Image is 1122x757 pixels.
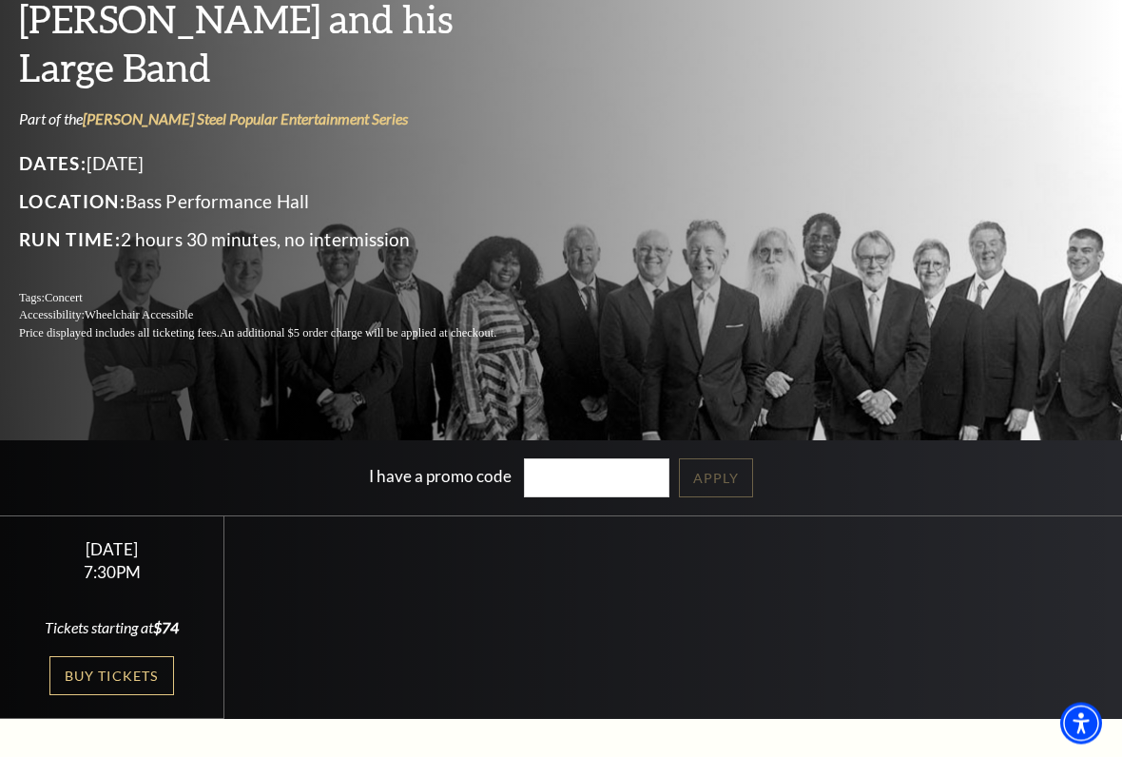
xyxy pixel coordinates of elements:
[369,467,512,487] label: I have a promo code
[19,225,542,256] p: 2 hours 30 minutes, no intermission
[19,149,542,180] p: [DATE]
[23,565,202,581] div: 7:30PM
[85,309,193,322] span: Wheelchair Accessible
[1060,703,1102,745] div: Accessibility Menu
[19,325,542,343] p: Price displayed includes all ticketing fees.
[23,618,202,639] div: Tickets starting at
[220,327,496,340] span: An additional $5 order charge will be applied at checkout.
[19,191,126,213] span: Location:
[19,229,121,251] span: Run Time:
[23,540,202,560] div: [DATE]
[19,109,542,130] p: Part of the
[153,619,179,637] span: $74
[19,187,542,218] p: Bass Performance Hall
[49,657,173,696] a: Buy Tickets
[19,153,87,175] span: Dates:
[19,307,542,325] p: Accessibility:
[19,290,542,308] p: Tags:
[45,292,83,305] span: Concert
[83,110,408,128] a: Irwin Steel Popular Entertainment Series - open in a new tab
